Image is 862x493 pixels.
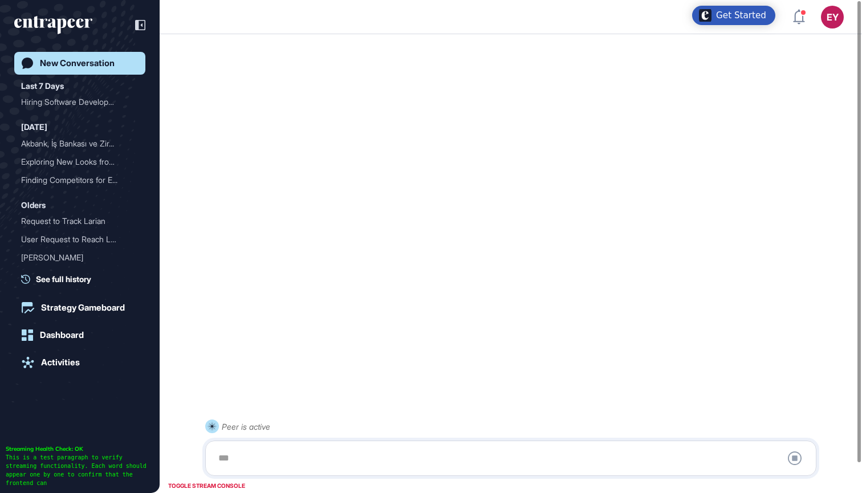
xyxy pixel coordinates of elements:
div: Get Started [716,10,766,21]
div: Strategy Gameboard [41,303,125,313]
div: [DATE] [21,120,47,134]
a: Activities [14,351,145,374]
div: Request to Track Larian [21,212,129,230]
button: EY [821,6,844,28]
div: Hiring Software Developer with AI Agents Experience and Specific Name Criteria [21,93,139,111]
img: launcher-image-alternative-text [699,9,711,22]
div: Finding Competitors for E... [21,171,129,189]
div: Tracy [21,248,139,267]
div: Akbank, İş Bankası ve Zir... [21,135,129,153]
div: Activities [41,357,80,368]
div: User Request to Reach Larian [21,230,139,248]
div: Open Get Started checklist [692,6,775,25]
div: User Request to Reach Lar... [21,230,129,248]
div: Exploring New Looks from ... [21,153,129,171]
div: Dashboard [40,330,84,340]
div: [PERSON_NAME] [21,248,129,267]
div: Hiring Software Developer... [21,93,129,111]
div: entrapeer-logo [14,16,92,34]
a: See full history [21,273,145,285]
div: Akbank, İş Bankası ve Ziraat Bankası Hakkında Bilgi [21,135,139,153]
div: Peer is active [222,419,270,434]
div: Last 7 Days [21,79,64,93]
a: Strategy Gameboard [14,296,145,319]
div: Request to Track Larian [21,212,139,230]
div: Finding Competitors for Eraser [21,171,139,189]
div: Exploring New Looks from H&M and Zara [21,153,139,171]
div: TOGGLE STREAM CONSOLE [165,479,248,493]
a: Dashboard [14,324,145,347]
span: See full history [36,273,91,285]
div: New Conversation [40,58,115,68]
div: Olders [21,198,46,212]
a: New Conversation [14,52,145,75]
